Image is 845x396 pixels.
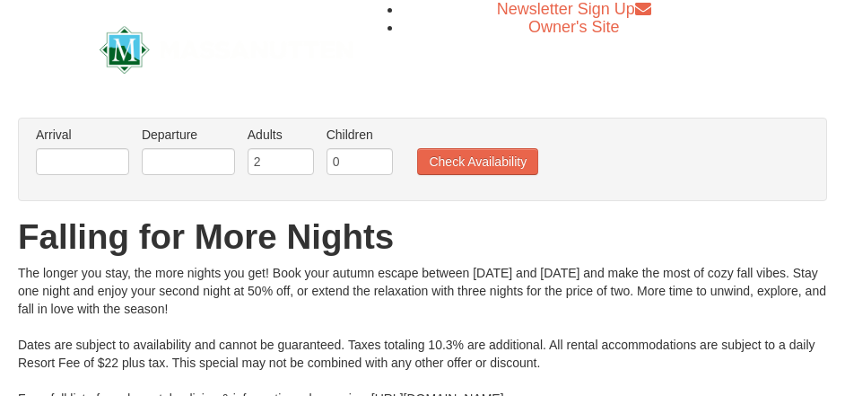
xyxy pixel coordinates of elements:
[142,126,235,144] label: Departure
[100,26,353,68] a: Massanutten Resort
[36,126,129,144] label: Arrival
[528,18,619,36] a: Owner's Site
[18,219,827,255] h1: Falling for More Nights
[417,148,538,175] button: Check Availability
[327,126,393,144] label: Children
[248,126,314,144] label: Adults
[100,26,353,75] img: Massanutten Resort Logo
